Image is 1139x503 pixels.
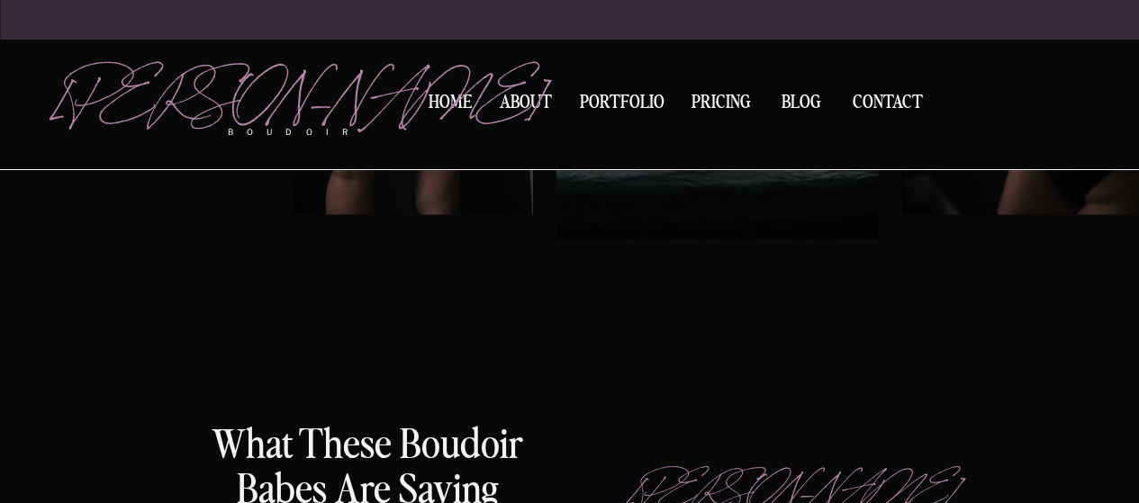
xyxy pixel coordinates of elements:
[54,64,377,118] a: [PERSON_NAME]
[687,94,756,118] a: Pricing
[845,94,930,112] a: Contact
[21,94,129,105] div: Previous
[773,94,829,110] a: BLOG
[228,126,377,139] p: boudoir
[574,94,671,118] a: Portfolio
